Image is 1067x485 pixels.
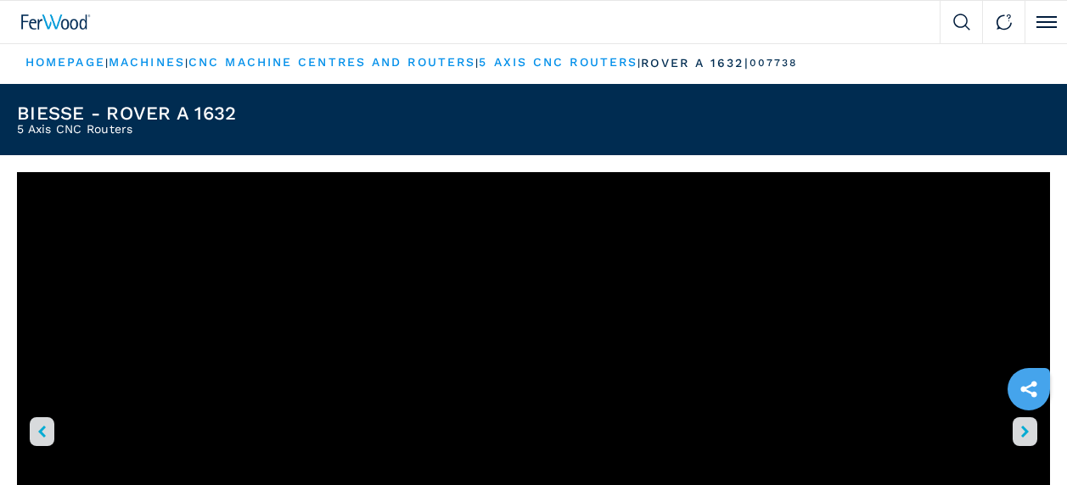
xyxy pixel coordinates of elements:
span: | [637,57,641,69]
iframe: Chat [995,409,1054,472]
button: left-button [30,417,54,446]
img: Contact us [996,14,1013,31]
h2: 5 Axis CNC Routers [17,123,236,135]
span: | [185,57,188,69]
a: sharethis [1008,368,1050,410]
img: Ferwood [21,14,91,30]
a: 5 axis cnc routers [479,55,637,69]
button: Click to toggle menu [1025,1,1067,43]
img: Search [953,14,970,31]
p: rover a 1632 | [641,55,749,72]
a: HOMEPAGE [25,55,105,69]
a: cnc machine centres and routers [188,55,475,69]
p: 007738 [750,56,798,70]
h1: BIESSE - ROVER A 1632 [17,104,236,123]
span: | [475,57,479,69]
span: | [105,57,109,69]
a: machines [109,55,185,69]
